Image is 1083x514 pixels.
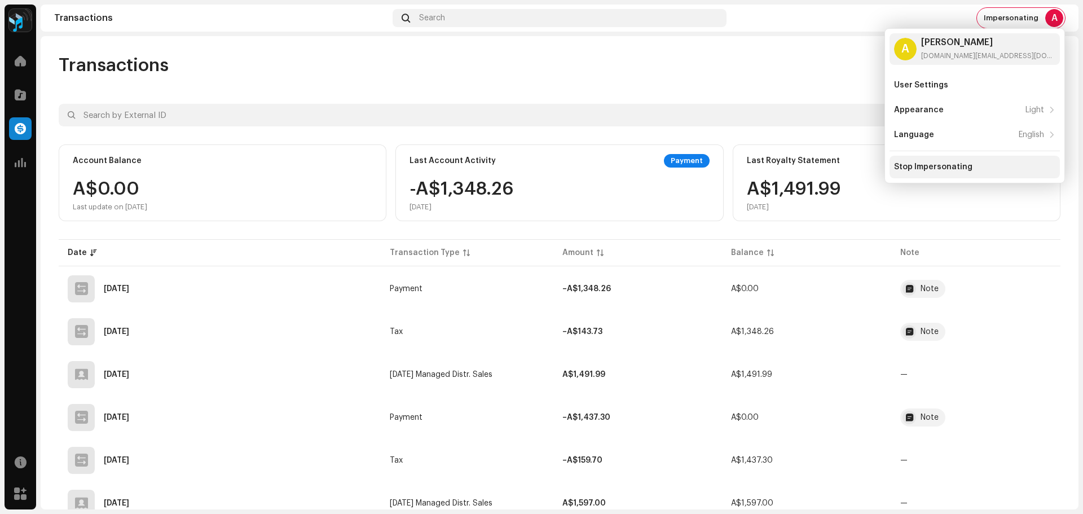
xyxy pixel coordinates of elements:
[562,247,593,258] div: Amount
[562,499,606,507] strong: A$1,597.00
[894,130,934,139] div: Language
[390,247,460,258] div: Transaction Type
[410,156,496,165] div: Last Account Activity
[731,285,759,293] span: A$0.00
[747,203,841,212] div: [DATE]
[68,247,87,258] div: Date
[104,499,129,507] div: Aug 27, 2025
[59,104,928,126] input: Search by External ID
[1025,106,1044,115] div: Light
[104,414,129,421] div: Aug 28, 2025
[104,328,129,336] div: Oct 4, 2025
[894,162,972,172] div: Stop Impersonating
[731,371,772,379] span: A$1,491.99
[900,456,908,464] re-a-table-badge: —
[890,99,1060,121] re-m-nav-item: Appearance
[390,456,403,464] span: Tax
[731,456,773,464] span: A$1,437.30
[921,414,939,421] div: Note
[890,74,1060,96] re-m-nav-item: User Settings
[562,456,602,464] strong: –A$159.70
[984,14,1038,23] span: Impersonating
[731,499,773,507] span: A$1,597.00
[390,499,492,507] span: Aug 2025 Managed Distr. Sales
[59,54,169,77] span: Transactions
[747,156,840,165] div: Last Royalty Statement
[731,328,774,336] span: A$1,348.26
[921,328,939,336] div: Note
[900,371,908,379] re-a-table-badge: —
[1019,130,1044,139] div: English
[664,154,710,168] div: Payment
[9,9,32,32] img: 2dae3d76-597f-44f3-9fef-6a12da6d2ece
[900,280,1051,298] span: Music Royalty paid until July 2025
[54,14,388,23] div: Transactions
[1045,9,1063,27] div: A
[73,156,142,165] div: Account Balance
[390,328,403,336] span: Tax
[562,414,610,421] strong: –A$1,437.30
[410,203,513,212] div: [DATE]
[73,203,147,212] div: Last update on [DATE]
[731,414,759,421] span: A$0.00
[731,247,764,258] div: Balance
[900,408,1051,427] span: Royalty paid until June 2025
[894,106,944,115] div: Appearance
[390,414,422,421] span: Payment
[562,328,602,336] strong: –A$143.73
[890,124,1060,146] re-m-nav-item: Language
[894,38,917,60] div: A
[921,285,939,293] div: Note
[921,51,1055,60] div: [DOMAIN_NAME][EMAIL_ADDRESS][DOMAIN_NAME]
[104,285,129,293] div: Oct 4, 2025
[562,285,611,293] strong: –A$1,348.26
[390,371,492,379] span: Sep 2025 Managed Distr. Sales
[390,285,422,293] span: Payment
[900,323,1051,341] span: taxwitholding
[419,14,445,23] span: Search
[890,156,1060,178] re-m-nav-item: Stop Impersonating
[104,456,129,464] div: Aug 28, 2025
[900,499,908,507] re-a-table-badge: —
[104,371,129,379] div: Sep 26, 2025
[562,371,605,379] strong: A$1,491.99
[894,81,948,90] div: User Settings
[921,38,1055,47] div: [PERSON_NAME]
